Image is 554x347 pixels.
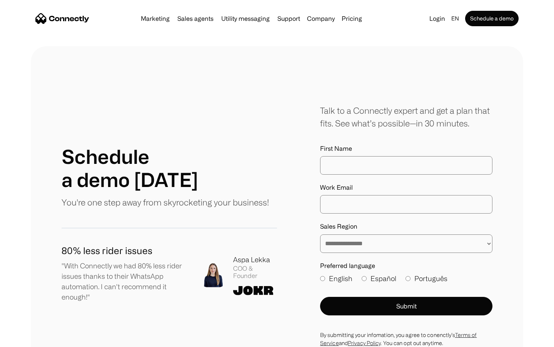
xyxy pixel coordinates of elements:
div: en [448,13,464,24]
div: Company [307,13,335,24]
a: Terms of Service [320,332,477,346]
h1: 80% less rider issues [62,244,189,258]
div: en [451,13,459,24]
button: Submit [320,297,492,315]
h1: Schedule a demo [DATE] [62,145,198,191]
a: home [35,13,89,24]
div: Aspa Lekka [233,254,277,265]
a: Utility messaging [218,15,273,22]
label: Preferred language [320,262,492,270]
input: English [320,276,325,281]
input: Português [405,276,410,281]
p: You're one step away from skyrocketing your business! [62,196,269,209]
label: Work Email [320,184,492,191]
p: "With Connectly we had 80% less rider issues thanks to their WhatsApp automation. I can't recomme... [62,261,189,302]
label: Sales Region [320,223,492,230]
ul: Language list [15,334,46,344]
label: Español [362,273,396,284]
input: Español [362,276,367,281]
label: English [320,273,352,284]
a: Marketing [138,15,173,22]
aside: Language selected: English [8,333,46,344]
a: Support [274,15,303,22]
label: First Name [320,145,492,152]
div: COO & Founder [233,265,277,280]
a: Privacy Policy [348,340,380,346]
a: Pricing [339,15,365,22]
div: By submitting your infomation, you agree to conenctly’s and . You can opt out anytime. [320,331,492,347]
a: Sales agents [174,15,217,22]
label: Português [405,273,447,284]
a: Login [426,13,448,24]
a: Schedule a demo [465,11,519,26]
div: Talk to a Connectly expert and get a plan that fits. See what’s possible—in 30 minutes. [320,104,492,130]
div: Company [305,13,337,24]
